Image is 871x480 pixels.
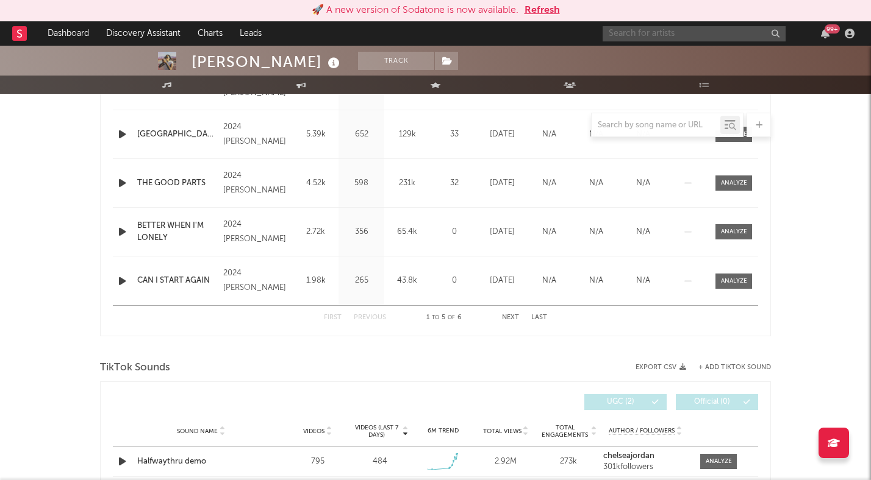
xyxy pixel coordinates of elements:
[387,275,427,287] div: 43.8k
[531,314,547,321] button: Last
[592,121,720,130] input: Search by song name or URL
[358,52,434,70] button: Track
[137,220,217,244] a: BETTER WHEN I'M LONELY
[100,361,170,375] span: TikTok Sounds
[312,3,518,18] div: 🚀 A new version of Sodatone is now available.
[433,177,476,189] div: 32
[483,428,522,435] span: Total Views
[478,456,534,468] div: 2.92M
[342,275,381,287] div: 265
[540,456,597,468] div: 273k
[821,29,830,38] button: 99+
[433,275,476,287] div: 0
[576,275,617,287] div: N/A
[387,226,427,238] div: 65.4k
[137,456,265,468] a: Halfwaythru demo
[623,177,664,189] div: N/A
[433,226,476,238] div: 0
[296,177,335,189] div: 4.52k
[684,398,740,406] span: Official ( 0 )
[482,177,523,189] div: [DATE]
[686,364,771,371] button: + Add TikTok Sound
[192,52,343,72] div: [PERSON_NAME]
[410,311,478,325] div: 1 5 6
[303,428,324,435] span: Videos
[529,275,570,287] div: N/A
[415,426,471,436] div: 6M Trend
[603,26,786,41] input: Search for artists
[296,275,335,287] div: 1.98k
[502,314,519,321] button: Next
[231,21,270,46] a: Leads
[177,428,218,435] span: Sound Name
[698,364,771,371] button: + Add TikTok Sound
[529,177,570,189] div: N/A
[525,3,560,18] button: Refresh
[529,226,570,238] div: N/A
[223,217,290,247] div: 2024 [PERSON_NAME]
[354,314,386,321] button: Previous
[676,394,758,410] button: Official(0)
[432,315,439,320] span: to
[296,226,335,238] div: 2.72k
[352,424,401,439] span: Videos (last 7 days)
[223,169,290,198] div: 2024 [PERSON_NAME]
[223,266,290,295] div: 2024 [PERSON_NAME]
[387,177,427,189] div: 231k
[825,24,840,34] div: 99 +
[448,315,455,320] span: of
[137,177,217,189] a: THE GOOD PARTS
[373,456,387,468] div: 484
[603,452,654,460] strong: chelseajordan
[623,275,664,287] div: N/A
[609,427,675,435] span: Author / Followers
[189,21,231,46] a: Charts
[98,21,189,46] a: Discovery Assistant
[603,463,688,471] div: 301k followers
[623,226,664,238] div: N/A
[636,364,686,371] button: Export CSV
[482,226,523,238] div: [DATE]
[342,177,381,189] div: 598
[137,275,217,287] a: CAN I START AGAIN
[482,275,523,287] div: [DATE]
[540,424,590,439] span: Total Engagements
[576,177,617,189] div: N/A
[584,394,667,410] button: UGC(2)
[39,21,98,46] a: Dashboard
[342,226,381,238] div: 356
[289,456,346,468] div: 795
[324,314,342,321] button: First
[576,226,617,238] div: N/A
[603,452,688,461] a: chelseajordan
[592,398,648,406] span: UGC ( 2 )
